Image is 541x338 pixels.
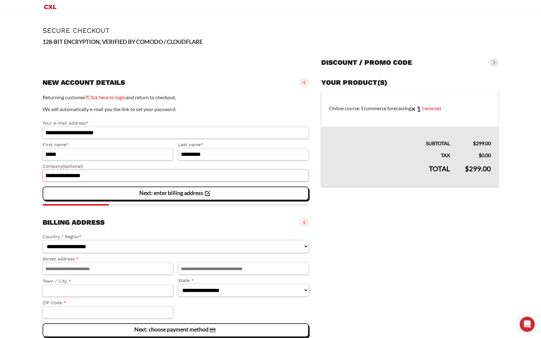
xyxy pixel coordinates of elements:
h3: Discount / promo code [321,58,412,67]
th: Tax [321,147,457,159]
label: State [178,277,309,284]
label: ZIP Code [43,299,173,306]
vaadin-button: Next: enter billing address [43,187,309,200]
label: Last name [178,141,309,148]
th: Subtotal [321,127,457,147]
a: Click here to login [87,94,126,100]
a: (remove) [422,105,441,111]
bdi: 0.00 [479,152,491,158]
span: $ [465,164,469,173]
td: Online course: Ecommerce forecasting [321,91,498,127]
label: Company [43,163,309,170]
h3: Billing address [43,218,105,227]
h3: New account details [43,78,125,87]
strong: × 1 [411,105,421,113]
bdi: 299.00 [465,164,491,173]
div: Open Intercom Messenger [520,317,535,332]
label: First name [43,141,173,148]
p: Returning customer? and return to checkout. [43,93,309,101]
span: (optional) [63,164,83,169]
p: We will automatically e-mail you the link to set your password. [43,105,309,113]
span: $ [473,140,476,146]
label: Your e-mail address [43,120,309,127]
label: Country / Region [43,233,309,240]
th: Total [321,159,457,187]
span: $ [479,152,482,158]
vaadin-button: Next: choose payment method [43,323,309,337]
h1: Secure Checkout [43,27,498,34]
bdi: 299.00 [473,140,491,146]
label: Town / City [43,278,173,285]
strong: 128-BIT ENCRYPTION, VERIFIED BY COMODO / CLOUDFLARE [43,38,203,45]
label: Street address [43,255,173,263]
